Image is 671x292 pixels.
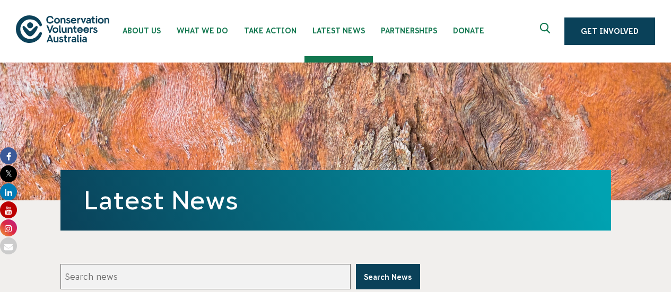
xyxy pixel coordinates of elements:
span: Latest News [312,26,365,35]
a: Latest News [84,186,238,215]
span: Donate [453,26,484,35]
span: Expand search box [540,23,553,40]
button: Expand search box Close search box [534,19,559,44]
span: What We Do [177,26,228,35]
button: Search News [356,264,420,289]
input: Search news [60,264,351,289]
span: About Us [123,26,161,35]
a: Get Involved [564,17,655,45]
span: Partnerships [381,26,437,35]
span: Take Action [244,26,297,35]
img: logo.svg [16,15,109,42]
